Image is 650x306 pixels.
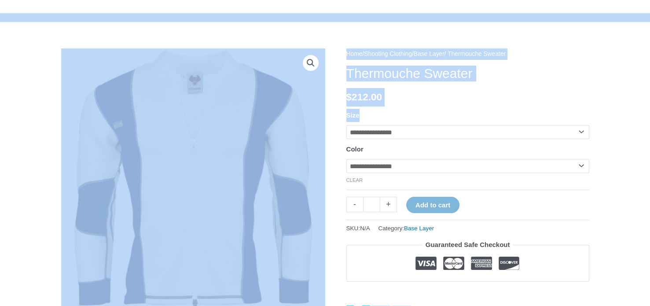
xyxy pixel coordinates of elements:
span: Category: [378,223,434,234]
input: Product quantity [363,197,380,212]
a: Home [346,51,363,57]
a: + [380,197,397,212]
iframe: Customer reviews powered by Trustpilot [346,288,589,299]
span: $ [346,92,352,103]
a: Shooting Clothing [364,51,412,57]
label: Size [346,111,360,119]
bdi: 212.00 [346,92,382,103]
a: View full-screen image gallery [303,55,319,71]
button: Add to cart [406,197,459,213]
legend: Guaranteed Safe Checkout [422,239,514,251]
a: Base Layer [404,225,434,232]
span: N/A [360,225,370,232]
span: SKU: [346,223,370,234]
a: Base Layer [414,51,444,57]
h1: Thermouche Sweater [346,66,589,81]
a: - [346,197,363,212]
a: Clear options [346,177,363,183]
nav: Breadcrumb [346,48,589,60]
label: Color [346,145,364,153]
